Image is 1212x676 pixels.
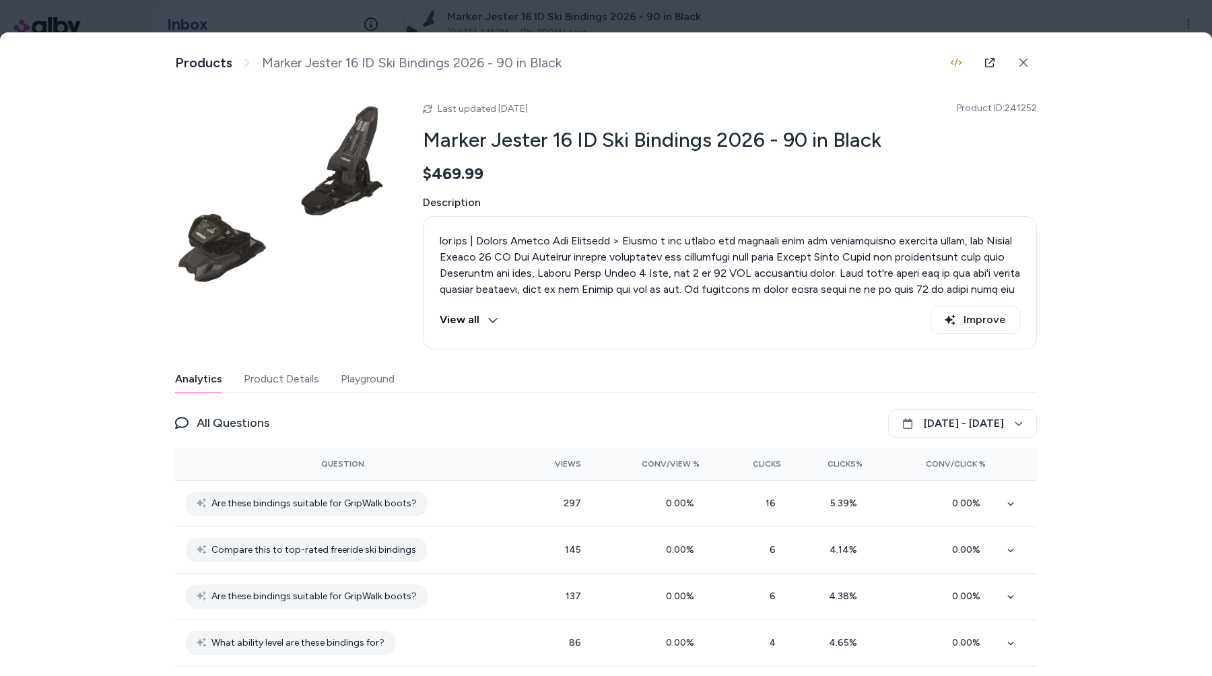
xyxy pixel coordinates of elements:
[666,590,700,602] span: 0.00 %
[721,453,781,475] button: Clicks
[642,459,700,469] span: Conv/View %
[197,413,269,432] span: All Questions
[830,498,863,509] span: 5.39 %
[829,637,863,648] span: 4.65 %
[211,496,417,512] span: Are these bindings suitable for GripWalk boots?
[423,164,483,184] span: $469.99
[211,542,416,558] span: Compare this to top-rated freeride ski bindings
[175,55,562,71] nav: breadcrumb
[957,102,1037,115] span: Product ID: 241252
[666,637,700,648] span: 0.00 %
[211,635,384,651] span: What ability level are these bindings for?
[666,544,700,555] span: 0.00 %
[423,127,1037,153] h2: Marker Jester 16 ID Ski Bindings 2026 - 90 in Black
[569,637,581,648] span: 86
[175,55,232,71] a: Products
[440,306,498,334] button: View all
[803,453,863,475] button: Clicks%
[521,453,581,475] button: Views
[770,544,781,555] span: 6
[952,637,986,648] span: 0.00 %
[952,590,986,602] span: 0.00 %
[211,588,417,605] span: Are these bindings suitable for GripWalk boots?
[175,92,391,308] img: marker-jester-16-id-ski-bindings-.jpg
[175,366,222,393] button: Analytics
[828,459,863,469] span: Clicks%
[244,366,319,393] button: Product Details
[555,459,581,469] span: Views
[321,459,364,469] span: Question
[829,590,863,602] span: 4.38 %
[565,544,581,555] span: 145
[262,55,562,71] span: Marker Jester 16 ID Ski Bindings 2026 - 90 in Black
[926,459,986,469] span: Conv/Click %
[766,498,781,509] span: 16
[440,233,1020,395] p: lor.ips | Dolors Ametco Adi Elitsedd > Eiusmo t inc utlabo etd magnaali enim adm veniamquisno exe...
[753,459,781,469] span: Clicks
[952,498,986,509] span: 0.00 %
[952,544,986,555] span: 0.00 %
[931,306,1020,334] button: Improve
[769,637,781,648] span: 4
[341,366,395,393] button: Playground
[884,453,986,475] button: Conv/Click %
[321,453,364,475] button: Question
[888,409,1037,438] button: [DATE] - [DATE]
[564,498,581,509] span: 297
[603,453,700,475] button: Conv/View %
[423,195,1037,211] span: Description
[830,544,863,555] span: 4.14 %
[770,590,781,602] span: 6
[438,103,528,114] span: Last updated [DATE]
[666,498,700,509] span: 0.00 %
[566,590,581,602] span: 137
